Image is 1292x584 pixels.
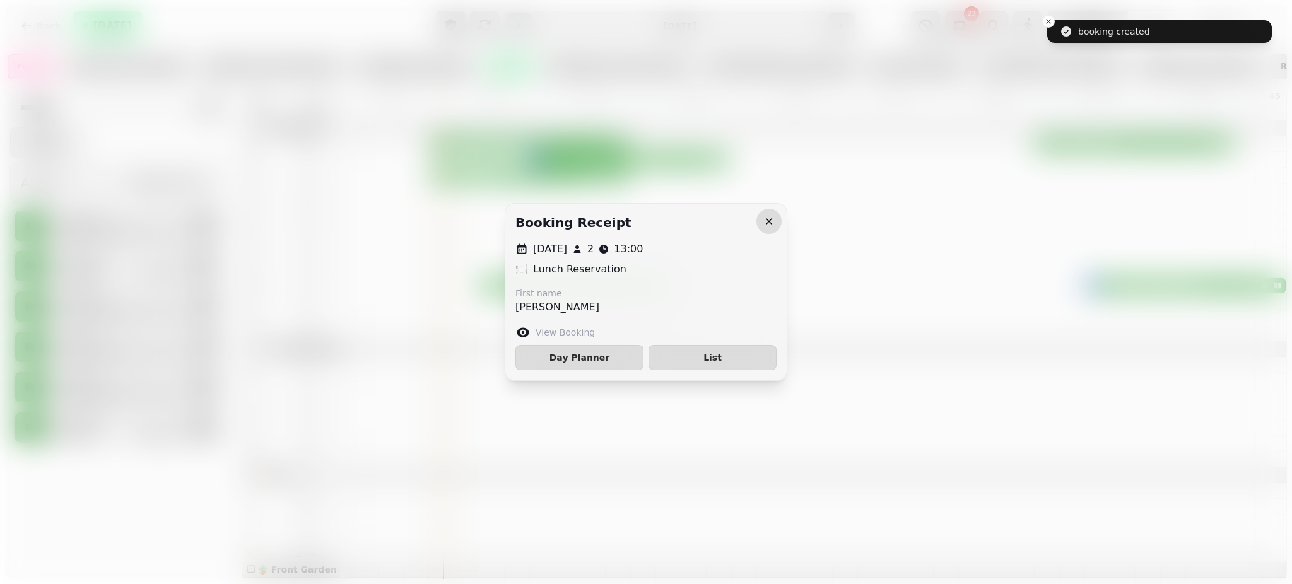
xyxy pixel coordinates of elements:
p: 🍽️ [515,262,528,277]
button: List [649,345,777,370]
label: First name [515,287,599,300]
label: View Booking [536,326,595,339]
span: List [659,353,766,362]
p: 13:00 [614,242,643,257]
button: Day Planner [515,345,643,370]
p: Lunch Reservation [533,262,626,277]
span: Day Planner [526,353,633,362]
p: [DATE] [533,242,567,257]
p: [PERSON_NAME] [515,300,599,315]
p: 2 [587,242,594,257]
h2: Booking receipt [515,214,631,231]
